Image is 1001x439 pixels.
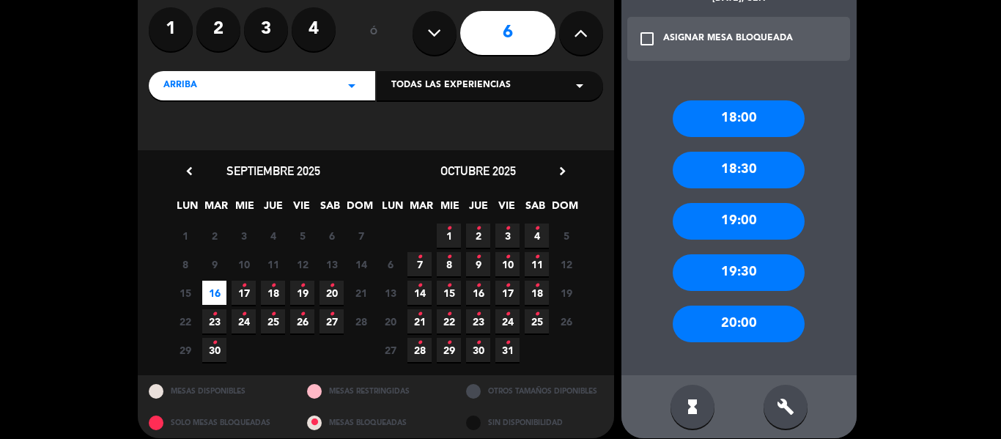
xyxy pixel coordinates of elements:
i: • [329,303,334,326]
i: arrow_drop_down [571,77,588,95]
span: 7 [407,252,432,276]
span: 25 [525,309,549,333]
span: 18 [525,281,549,305]
span: 27 [378,338,402,362]
span: 5 [290,224,314,248]
i: • [446,274,451,298]
span: 8 [173,252,197,276]
span: 5 [554,224,578,248]
span: 2 [202,224,226,248]
div: OTROS TAMAÑOS DIPONIBLES [455,375,614,407]
span: 3 [495,224,520,248]
span: 20 [378,309,402,333]
span: 1 [437,224,461,248]
span: 31 [495,338,520,362]
span: 4 [261,224,285,248]
div: 20:00 [673,306,805,342]
div: 18:30 [673,152,805,188]
span: 28 [407,338,432,362]
label: 3 [244,7,288,51]
span: 8 [437,252,461,276]
i: • [417,303,422,326]
span: 16 [466,281,490,305]
div: 19:30 [673,254,805,291]
span: SAB [523,197,547,221]
span: 3 [232,224,256,248]
span: septiembre 2025 [226,163,320,178]
i: chevron_right [555,163,570,179]
span: 24 [495,309,520,333]
div: SIN DISPONIBILIDAD [455,407,614,438]
span: 16 [202,281,226,305]
i: • [476,274,481,298]
i: • [446,246,451,269]
span: MIE [437,197,462,221]
i: arrow_drop_down [343,77,361,95]
span: 2 [466,224,490,248]
i: • [270,274,276,298]
span: 22 [173,309,197,333]
div: SOLO MESAS BLOQUEADAS [138,407,297,438]
i: • [505,331,510,355]
span: 20 [319,281,344,305]
i: • [241,274,246,298]
span: 27 [319,309,344,333]
span: 7 [349,224,373,248]
i: • [417,246,422,269]
i: • [446,217,451,240]
i: • [476,303,481,326]
i: • [300,274,305,298]
i: build [777,398,794,416]
span: DOM [347,197,371,221]
div: 19:00 [673,203,805,240]
span: 30 [466,338,490,362]
i: • [505,217,510,240]
span: 13 [378,281,402,305]
span: SAB [318,197,342,221]
i: • [505,246,510,269]
div: ó [350,7,398,59]
span: Arriba [163,78,197,93]
span: 25 [261,309,285,333]
i: • [270,303,276,326]
i: check_box_outline_blank [638,30,656,48]
i: • [417,331,422,355]
div: 18:00 [673,100,805,137]
span: 12 [290,252,314,276]
span: 24 [232,309,256,333]
i: • [329,274,334,298]
span: 19 [290,281,314,305]
i: • [212,303,217,326]
i: • [476,246,481,269]
span: 11 [261,252,285,276]
span: 1 [173,224,197,248]
span: 19 [554,281,578,305]
span: 9 [466,252,490,276]
span: 11 [525,252,549,276]
i: • [534,217,539,240]
span: 18 [261,281,285,305]
i: • [300,303,305,326]
i: • [505,274,510,298]
span: VIE [289,197,314,221]
span: MIE [232,197,256,221]
span: 10 [232,252,256,276]
div: ASIGNAR MESA BLOQUEADA [663,32,793,46]
i: • [417,274,422,298]
i: • [534,274,539,298]
i: • [446,303,451,326]
i: • [534,303,539,326]
span: 4 [525,224,549,248]
span: 28 [349,309,373,333]
i: • [241,303,246,326]
span: LUN [175,197,199,221]
span: VIE [495,197,519,221]
span: 6 [319,224,344,248]
span: Todas las experiencias [391,78,511,93]
label: 4 [292,7,336,51]
span: 15 [437,281,461,305]
div: MESAS RESTRINGIDAS [296,375,455,407]
span: LUN [380,197,405,221]
span: 23 [202,309,226,333]
span: 6 [378,252,402,276]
